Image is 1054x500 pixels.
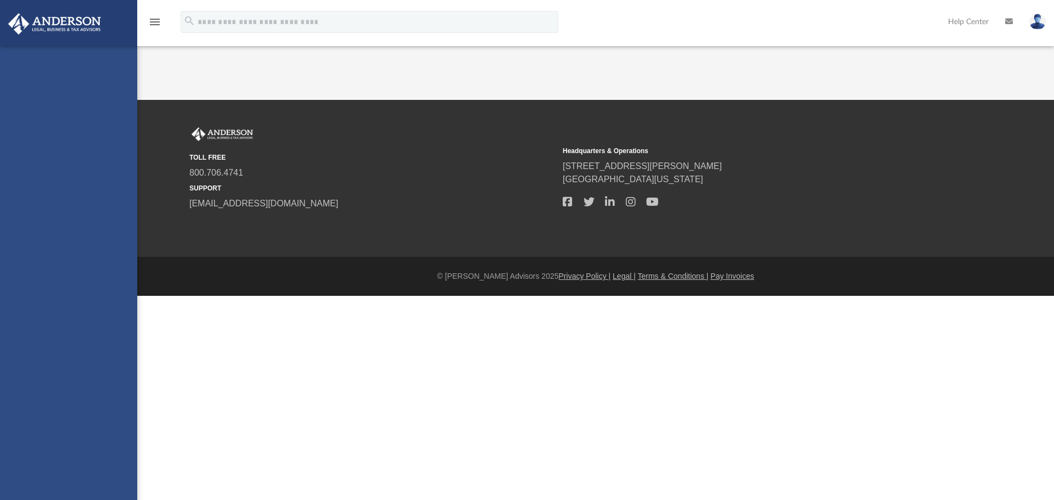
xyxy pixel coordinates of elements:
a: Terms & Conditions | [638,272,709,280]
a: Legal | [613,272,636,280]
small: Headquarters & Operations [563,146,928,156]
a: menu [148,21,161,29]
img: Anderson Advisors Platinum Portal [189,127,255,142]
small: TOLL FREE [189,153,555,162]
a: [STREET_ADDRESS][PERSON_NAME] [563,161,722,171]
a: 800.706.4741 [189,168,243,177]
i: search [183,15,195,27]
i: menu [148,15,161,29]
small: SUPPORT [189,183,555,193]
img: User Pic [1029,14,1046,30]
a: Privacy Policy | [559,272,611,280]
div: © [PERSON_NAME] Advisors 2025 [137,271,1054,282]
img: Anderson Advisors Platinum Portal [5,13,104,35]
a: [GEOGRAPHIC_DATA][US_STATE] [563,175,703,184]
a: [EMAIL_ADDRESS][DOMAIN_NAME] [189,199,338,208]
a: Pay Invoices [710,272,754,280]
